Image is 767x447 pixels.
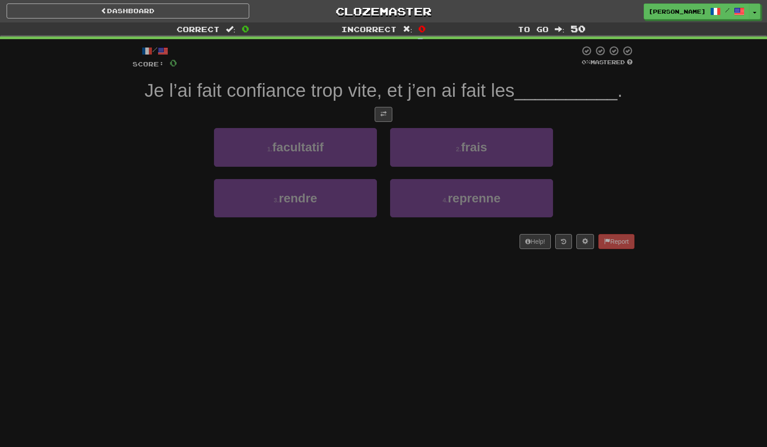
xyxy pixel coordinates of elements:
[515,80,618,101] span: __________
[571,23,586,34] span: 50
[144,80,514,101] span: Je l’ai fait confiance trop vite, et j’en ai fait les
[273,140,324,154] span: facultatif
[649,7,706,15] span: [PERSON_NAME]
[226,26,236,33] span: :
[214,128,377,166] button: 1.facultatif
[262,4,505,19] a: Clozemaster
[279,191,317,205] span: rendre
[375,107,392,122] button: Toggle translation (alt+t)
[555,234,572,249] button: Round history (alt+y)
[644,4,749,19] a: [PERSON_NAME] /
[617,80,623,101] span: .
[442,197,448,204] small: 4 .
[390,128,553,166] button: 2.frais
[580,59,634,66] div: Mastered
[582,59,590,66] span: 0 %
[555,26,564,33] span: :
[267,146,273,153] small: 1 .
[390,179,553,217] button: 4.reprenne
[133,45,177,56] div: /
[448,191,501,205] span: reprenne
[461,140,487,154] span: frais
[362,39,424,45] strong: (A) Sentence Mining 📝
[418,23,426,34] span: 0
[274,197,279,204] small: 3 .
[133,60,164,68] span: Score:
[214,179,377,217] button: 3.rendre
[242,23,249,34] span: 0
[520,234,551,249] button: Help!
[518,25,549,33] span: To go
[170,57,177,68] span: 0
[177,25,220,33] span: Correct
[341,25,397,33] span: Incorrect
[403,26,413,33] span: :
[7,4,249,18] a: Dashboard
[725,7,730,13] span: /
[598,234,634,249] button: Report
[456,146,461,153] small: 2 .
